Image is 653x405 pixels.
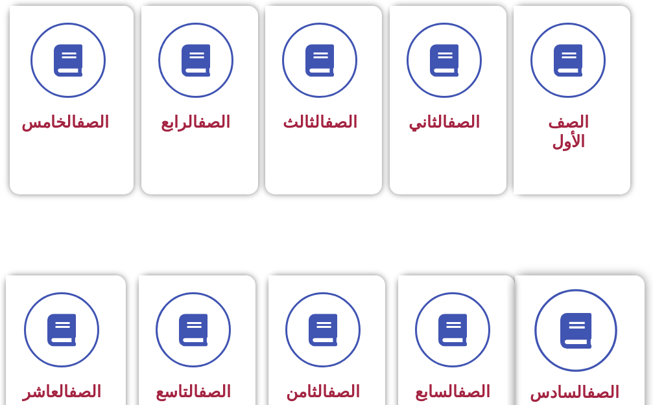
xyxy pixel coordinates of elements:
[409,113,480,132] span: الثاني
[198,382,231,401] a: الصف
[458,382,490,401] a: الصف
[286,382,360,401] span: الثامن
[283,113,357,132] span: الثالث
[325,113,357,132] a: الصف
[530,383,619,402] span: السادس
[21,113,109,132] span: الخامس
[548,113,589,151] span: الصف الأول
[198,113,230,132] a: الصف
[69,382,101,401] a: الصف
[23,382,101,401] span: العاشر
[77,113,109,132] a: الصف
[161,113,230,132] span: الرابع
[415,382,490,401] span: السابع
[327,382,360,401] a: الصف
[156,382,231,401] span: التاسع
[447,113,480,132] a: الصف
[587,383,619,402] a: الصف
